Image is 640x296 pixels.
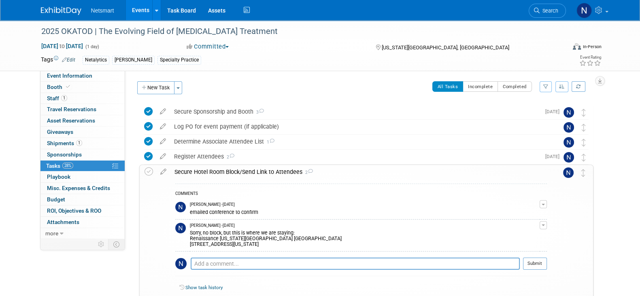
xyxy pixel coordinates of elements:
span: Shipments [47,140,82,146]
div: Secure Hotel Room Block/Send Link to Attendees [170,165,547,179]
span: Attachments [47,219,79,225]
img: Nina Finn [175,202,186,212]
a: Giveaways [40,127,125,137]
i: Move task [582,139,586,146]
a: Tasks28% [40,161,125,171]
div: Secure Sponsorship and Booth [170,105,540,118]
td: Tags [41,55,75,65]
a: Playbook [40,171,125,182]
a: Edit [62,57,75,63]
i: Move task [582,109,586,116]
div: Event Rating [579,55,601,59]
a: Budget [40,194,125,205]
img: Nina Finn [563,137,574,148]
img: Nina Finn [563,152,574,163]
i: Move task [581,169,585,177]
a: edit [156,123,170,130]
div: Netalytics [83,56,109,64]
img: Nina Finn [576,3,592,18]
a: edit [156,153,170,160]
span: Misc. Expenses & Credits [47,185,110,191]
img: Nina Finn [563,167,574,178]
span: Budget [47,196,65,203]
span: Event Information [47,72,92,79]
img: Nina Finn [175,223,186,233]
span: more [45,230,58,237]
a: Refresh [572,81,585,92]
img: ExhibitDay [41,7,81,15]
span: [US_STATE][GEOGRAPHIC_DATA], [GEOGRAPHIC_DATA] [382,44,509,51]
span: Asset Reservations [47,117,95,124]
div: Sorry, no block, but this is where we are staying: Renaissance [US_STATE][GEOGRAPHIC_DATA] [GEOGR... [190,228,540,247]
div: In-Person [582,44,601,50]
td: Personalize Event Tab Strip [94,239,108,249]
span: Travel Reservations [47,106,96,112]
div: Specialty Practice [157,56,201,64]
a: Staff1 [40,93,125,104]
span: 2 [302,170,313,175]
span: ROI, Objectives & ROO [47,207,101,214]
span: [PERSON_NAME] - [DATE] [190,202,235,207]
span: Netsmart [91,7,114,14]
button: Committed [184,42,232,51]
div: Register Attendees [170,150,540,163]
a: edit [156,138,170,145]
span: 1 [61,95,67,101]
div: emailed conference to confirm [190,208,540,216]
span: [DATE] [545,109,563,114]
a: Event Information [40,70,125,81]
a: Asset Reservations [40,115,125,126]
a: Attachments [40,217,125,228]
div: Event Format [518,42,602,54]
i: Booth reservation complete [66,85,70,89]
span: [DATE] [DATE] [41,42,83,50]
span: [PERSON_NAME] - [DATE] [190,223,235,228]
div: [PERSON_NAME] [112,56,155,64]
div: Log PO for event payment (if applicable) [170,120,547,133]
button: Incomplete [463,81,498,92]
span: Search [540,8,558,14]
a: Sponsorships [40,149,125,160]
span: Tasks [46,163,73,169]
span: (1 day) [85,44,99,49]
button: All Tasks [432,81,464,92]
span: Sponsorships [47,151,82,158]
span: to [58,43,66,49]
button: Completed [498,81,532,92]
a: ROI, Objectives & ROO [40,205,125,216]
button: Submit [523,258,547,270]
i: Move task [582,154,586,161]
a: Booth [40,82,125,93]
span: Staff [47,95,67,101]
a: Show task history [185,285,223,290]
span: 28% [62,163,73,169]
a: edit [156,108,170,115]
span: 2 [224,154,234,160]
span: 3 [253,110,264,115]
span: [DATE] [545,154,563,159]
a: more [40,228,125,239]
img: Nina Finn [563,107,574,118]
span: 1 [76,140,82,146]
img: Nina Finn [563,122,574,133]
i: Move task [582,124,586,131]
a: edit [156,168,170,175]
span: 1 [264,140,274,145]
a: Search [529,4,566,18]
img: Nina Finn [175,258,187,269]
div: Determine Associate Attendee List [170,135,547,148]
span: Booth [47,84,72,90]
div: 2025 OKATOD | The Evolving Field of [MEDICAL_DATA] Treatment [38,24,554,39]
span: Giveaways [47,129,73,135]
span: Playbook [47,173,70,180]
button: New Task [137,81,174,94]
img: Format-Inperson.png [573,43,581,50]
a: Misc. Expenses & Credits [40,183,125,194]
a: Travel Reservations [40,104,125,115]
div: COMMENTS [175,190,547,199]
a: Shipments1 [40,138,125,149]
td: Toggle Event Tabs [108,239,125,249]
